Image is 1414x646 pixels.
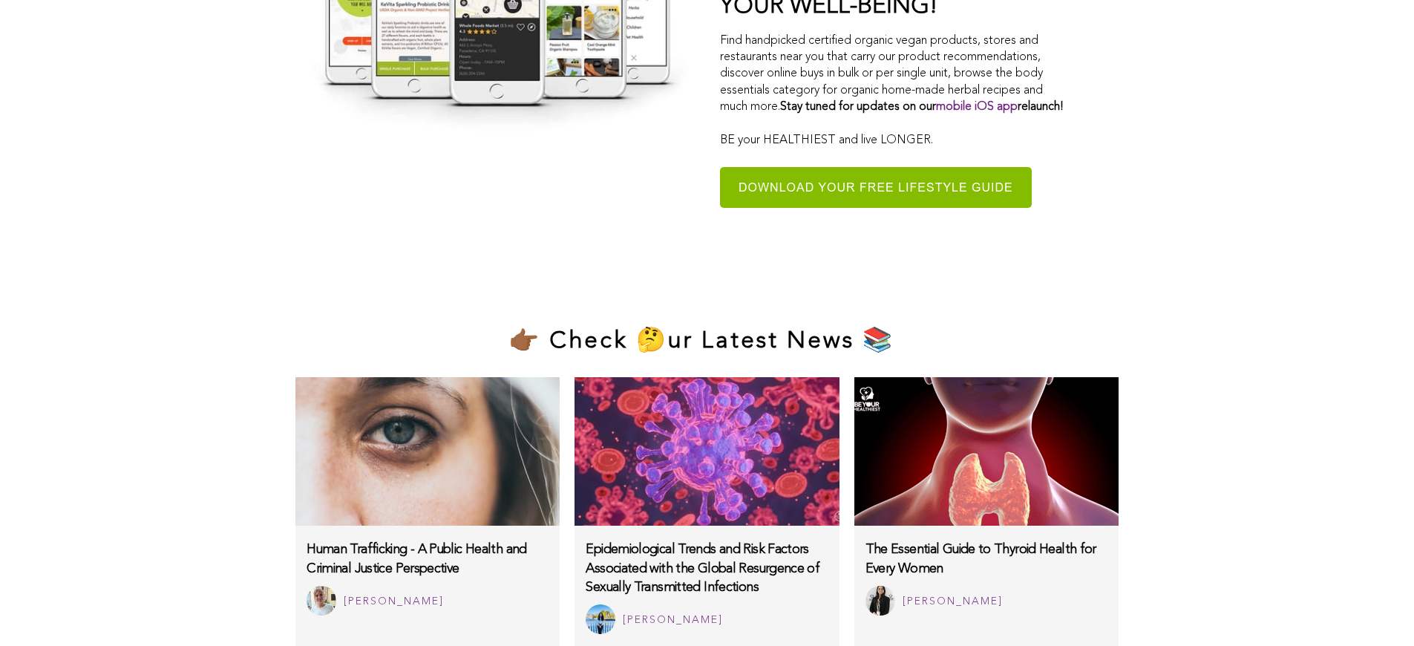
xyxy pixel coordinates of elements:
iframe: Chat Widget [1340,575,1414,646]
img: Katy Dunham [307,586,336,616]
img: the-essential-guide-to-thyroid-health-for-every-women [854,377,1119,526]
h2: 👉🏾 Check 🤔ur Latest News 📚 [509,327,894,355]
div: [PERSON_NAME] [903,593,1003,611]
img: human-trafficking-a-public-health-and-criminal-justice-perspective [295,377,560,526]
img: Jeeval Aneesha Kotla [586,604,615,634]
a: mobile iOS app [936,101,1018,113]
h3: Human Trafficking - A Public Health and Criminal Justice Perspective [307,541,549,578]
h3: The Essential Guide to Thyroid Health for Every Women [865,541,1107,578]
img: Krupa Patel [865,586,895,616]
h3: Epidemiological Trends and Risk Factors Associated with the Global Resurgence of Sexually Transmi... [586,541,828,597]
img: epidemiological-trends-and-risk-factors-associated-with-the-global-resurgence-of-sexually-transmi... [575,377,839,526]
a: The Essential Guide to Thyroid Health for Every Women Krupa Patel [PERSON_NAME] [854,526,1119,626]
span: Find handpicked certified organic vegan products, stores and restaurants near you that carry our ... [720,35,1064,146]
a: Human Trafficking - A Public Health and Criminal Justice Perspective Katy Dunham [PERSON_NAME] [295,526,560,626]
img: Download your FREE lifestyle guide [720,160,1032,215]
strong: Stay tuned for updates on our relaunch! [780,101,1064,113]
div: [PERSON_NAME] [344,593,444,611]
div: [PERSON_NAME] [623,611,723,630]
a: Epidemiological Trends and Risk Factors Associated with the Global Resurgence of Sexually Transmi... [575,526,839,645]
